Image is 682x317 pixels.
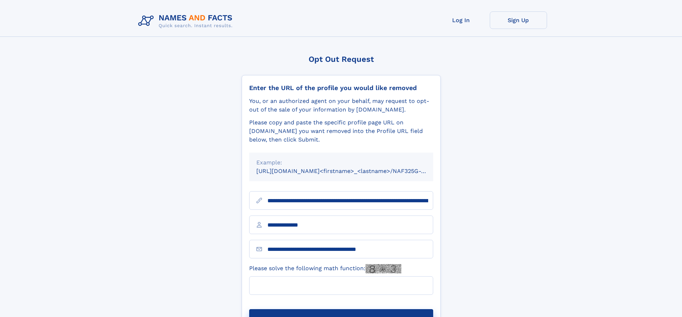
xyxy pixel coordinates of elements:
[135,11,238,31] img: Logo Names and Facts
[432,11,490,29] a: Log In
[249,118,433,144] div: Please copy and paste the specific profile page URL on [DOMAIN_NAME] you want removed into the Pr...
[249,97,433,114] div: You, or an authorized agent on your behalf, may request to opt-out of the sale of your informatio...
[256,158,426,167] div: Example:
[249,264,401,273] label: Please solve the following math function:
[256,168,447,174] small: [URL][DOMAIN_NAME]<firstname>_<lastname>/NAF325G-xxxxxxxx
[490,11,547,29] a: Sign Up
[249,84,433,92] div: Enter the URL of the profile you would like removed
[242,55,441,64] div: Opt Out Request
